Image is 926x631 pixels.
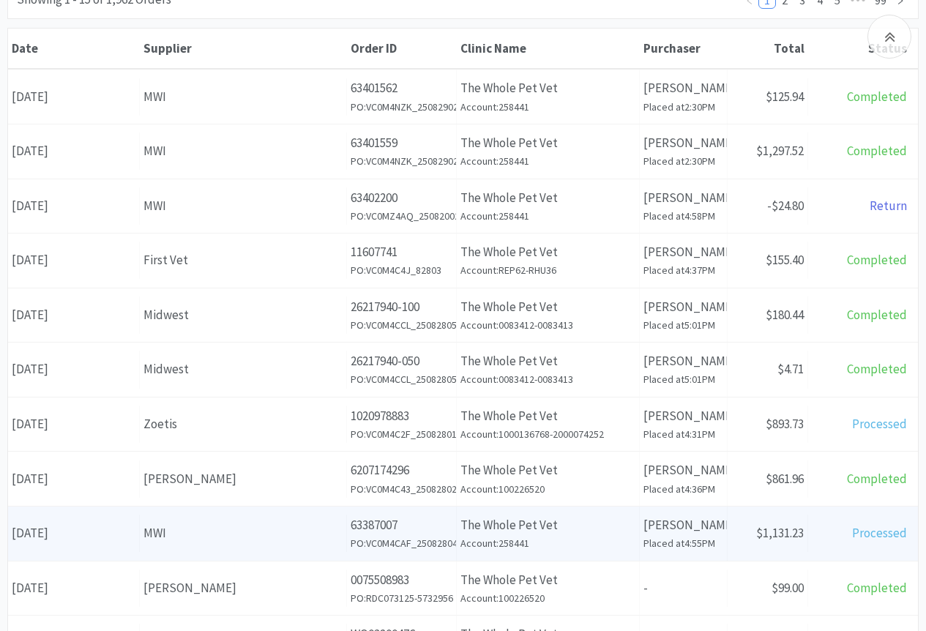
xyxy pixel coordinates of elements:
h6: Account: 258441 [460,153,635,169]
h6: Account: 0083412-0083413 [460,371,635,387]
p: The Whole Pet Vet [460,515,635,535]
p: The Whole Pet Vet [460,297,635,317]
p: 26217940-050 [351,351,452,371]
h6: Placed at 2:30PM [643,153,723,169]
h6: PO: VC0M4C2F_25082801 [351,426,452,442]
p: 63401562 [351,78,452,98]
h6: Placed at 5:01PM [643,317,723,333]
span: $861.96 [766,471,804,487]
div: MWI [143,523,343,543]
p: The Whole Pet Vet [460,188,635,208]
h6: Placed at 4:37PM [643,262,723,278]
div: Purchaser [643,40,724,56]
p: [PERSON_NAME] [643,460,723,480]
h6: Placed at 4:36PM [643,481,723,497]
div: MWI [143,141,343,161]
p: 63401559 [351,133,452,153]
p: The Whole Pet Vet [460,570,635,590]
span: Completed [847,471,907,487]
div: [DATE] [8,187,140,225]
p: [PERSON_NAME] [643,515,723,535]
span: Completed [847,252,907,268]
span: $155.40 [766,252,804,268]
h6: PO: VC0M4CCL_25082805 [351,371,452,387]
span: Completed [847,307,907,323]
p: The Whole Pet Vet [460,406,635,426]
div: [DATE] [8,570,140,607]
h6: Placed at 2:30PM [643,99,723,115]
h6: Placed at 4:55PM [643,535,723,551]
span: Completed [847,361,907,377]
h6: Account: 100226520 [460,590,635,606]
h6: PO: VC0M4C4J_82803 [351,262,452,278]
p: [PERSON_NAME] [643,133,723,153]
div: Total [731,40,804,56]
p: The Whole Pet Vet [460,242,635,262]
div: MWI [143,87,343,107]
div: First Vet [143,250,343,270]
span: Completed [847,580,907,596]
h6: Placed at 4:58PM [643,208,723,224]
div: Status [812,40,907,56]
h6: Account: REP62-RHU36 [460,262,635,278]
p: 0075508983 [351,570,452,590]
p: [PERSON_NAME] [643,188,723,208]
p: [PERSON_NAME] [643,406,723,426]
span: Processed [852,416,907,432]
div: [DATE] [8,78,140,116]
span: $4.71 [777,361,804,377]
p: 6207174296 [351,460,452,480]
div: Supplier [143,40,343,56]
h6: PO: VC0MZ4AQ_25082002 [351,208,452,224]
div: Midwest [143,305,343,325]
p: 63402200 [351,188,452,208]
div: [DATE] [8,132,140,170]
h6: Account: 258441 [460,99,635,115]
span: Processed [852,525,907,541]
div: Midwest [143,359,343,379]
div: [DATE] [8,296,140,334]
p: The Whole Pet Vet [460,133,635,153]
p: [PERSON_NAME] [643,351,723,371]
p: - [643,578,723,598]
p: 63387007 [351,515,452,535]
div: [PERSON_NAME] [143,469,343,489]
h6: PO: VC0M4NZK_25082902 [351,153,452,169]
h6: Placed at 4:31PM [643,426,723,442]
span: $1,131.23 [756,525,804,541]
p: The Whole Pet Vet [460,78,635,98]
div: Clinic Name [460,40,636,56]
div: [PERSON_NAME] [143,578,343,598]
span: Completed [847,89,907,105]
p: 11607741 [351,242,452,262]
h6: Account: 258441 [460,208,635,224]
h6: PO: VC0M4C43_25082802 [351,481,452,497]
span: Completed [847,143,907,159]
p: [PERSON_NAME] [643,297,723,317]
p: 26217940-100 [351,297,452,317]
div: [DATE] [8,406,140,443]
div: Date [12,40,136,56]
div: [DATE] [8,351,140,388]
div: [DATE] [8,515,140,552]
h6: Account: 258441 [460,535,635,551]
h6: Account: 100226520 [460,481,635,497]
h6: PO: RDC073125-5732956 [351,590,452,606]
h6: Account: 0083412-0083413 [460,317,635,333]
p: The Whole Pet Vet [460,351,635,371]
div: [DATE] [8,460,140,498]
span: $99.00 [772,580,804,596]
h6: PO: VC0M4CCL_25082805 [351,317,452,333]
p: [PERSON_NAME] [643,78,723,98]
span: $893.73 [766,416,804,432]
p: The Whole Pet Vet [460,460,635,480]
div: Zoetis [143,414,343,434]
div: [DATE] [8,242,140,279]
span: $180.44 [766,307,804,323]
div: Order ID [351,40,453,56]
span: -$24.80 [767,198,804,214]
span: $1,297.52 [756,143,804,159]
h6: PO: VC0M4CAF_25082804 [351,535,452,551]
div: MWI [143,196,343,216]
h6: Account: 1000136768-2000074252 [460,426,635,442]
